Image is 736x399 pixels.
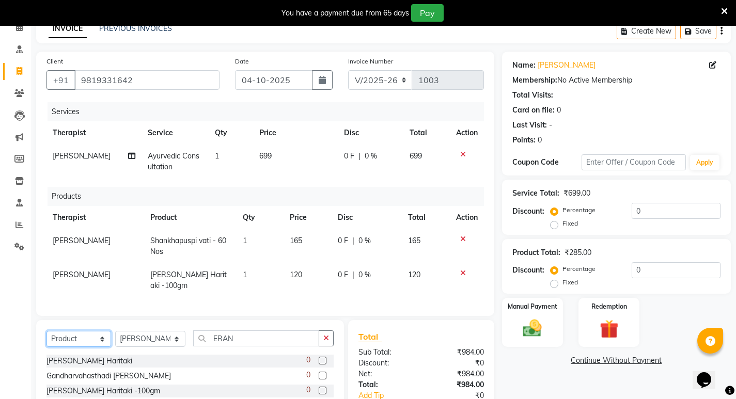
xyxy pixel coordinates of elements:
span: 0 % [365,151,377,162]
th: Therapist [46,206,144,229]
button: Create New [617,23,676,39]
label: Redemption [591,302,627,311]
div: - [549,120,552,131]
div: ₹984.00 [421,369,491,379]
label: Fixed [562,219,578,228]
th: Qty [209,121,254,145]
th: Disc [338,121,404,145]
span: 0 F [338,269,348,280]
input: Enter Offer / Coupon Code [582,154,686,170]
div: Total Visits: [512,90,553,101]
th: Qty [237,206,284,229]
a: Continue Without Payment [504,355,729,366]
div: 0 [557,105,561,116]
label: Date [235,57,249,66]
a: PREVIOUS INVOICES [99,24,172,33]
button: +91 [46,70,75,90]
span: [PERSON_NAME] [53,236,111,245]
div: [PERSON_NAME] Haritaki [46,356,132,366]
span: 0 % [358,269,371,280]
span: 0 F [344,151,354,162]
div: Membership: [512,75,557,86]
th: Therapist [46,121,142,145]
span: Ayurvedic Consultation [148,151,199,171]
label: Client [46,57,63,66]
th: Total [402,206,450,229]
label: Percentage [562,264,596,274]
span: 0 [306,385,310,395]
div: Product Total: [512,247,560,258]
div: Discount: [512,265,544,276]
button: Save [680,23,716,39]
span: 699 [259,151,272,161]
span: 165 [290,236,302,245]
span: 120 [290,270,302,279]
div: Total: [351,379,421,390]
div: No Active Membership [512,75,721,86]
span: 1 [243,236,247,245]
span: Total [358,331,382,342]
div: Coupon Code [512,157,582,168]
div: Gandharvahasthadi [PERSON_NAME] [46,371,171,381]
div: 0 [538,135,542,146]
div: Points: [512,135,536,146]
div: ₹984.00 [421,347,491,358]
div: ₹699.00 [563,188,590,199]
span: 0 [306,370,310,380]
div: You have a payment due from 65 days [281,8,409,19]
img: _cash.svg [517,317,547,339]
span: | [352,269,354,280]
th: Price [253,121,337,145]
input: Search or Scan [193,330,319,346]
span: 165 [408,236,420,245]
div: Card on file: [512,105,555,116]
button: Pay [411,4,444,22]
button: Apply [690,155,719,170]
span: 699 [410,151,422,161]
label: Fixed [562,278,578,287]
th: Price [284,206,332,229]
a: [PERSON_NAME] [538,60,596,71]
div: Net: [351,369,421,379]
div: Last Visit: [512,120,547,131]
div: Sub Total: [351,347,421,358]
span: 0 % [358,235,371,246]
div: ₹285.00 [565,247,591,258]
th: Product [144,206,237,229]
img: _gift.svg [594,317,624,341]
label: Invoice Number [348,57,393,66]
label: Manual Payment [508,302,557,311]
div: [PERSON_NAME] Haritaki -100gm [46,386,160,396]
span: [PERSON_NAME] Haritaki -100gm [150,270,227,290]
div: Services [48,102,492,121]
th: Total [403,121,449,145]
span: 0 F [338,235,348,246]
span: | [352,235,354,246]
th: Action [450,206,484,229]
span: Shankhapuspi vati - 60Nos [150,236,226,256]
div: Name: [512,60,536,71]
div: Discount: [351,358,421,369]
div: ₹0 [421,358,491,369]
span: 0 [306,355,310,365]
span: [PERSON_NAME] [53,151,111,161]
div: Discount: [512,206,544,217]
th: Action [450,121,484,145]
span: 1 [243,270,247,279]
input: Search by Name/Mobile/Email/Code [74,70,220,90]
span: 120 [408,270,420,279]
a: INVOICE [49,20,87,38]
div: Service Total: [512,188,559,199]
span: 1 [215,151,219,161]
div: Products [48,187,492,206]
th: Service [142,121,209,145]
iframe: chat widget [693,358,726,389]
span: | [358,151,361,162]
span: [PERSON_NAME] [53,270,111,279]
th: Disc [332,206,402,229]
label: Percentage [562,205,596,215]
div: ₹984.00 [421,379,491,390]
